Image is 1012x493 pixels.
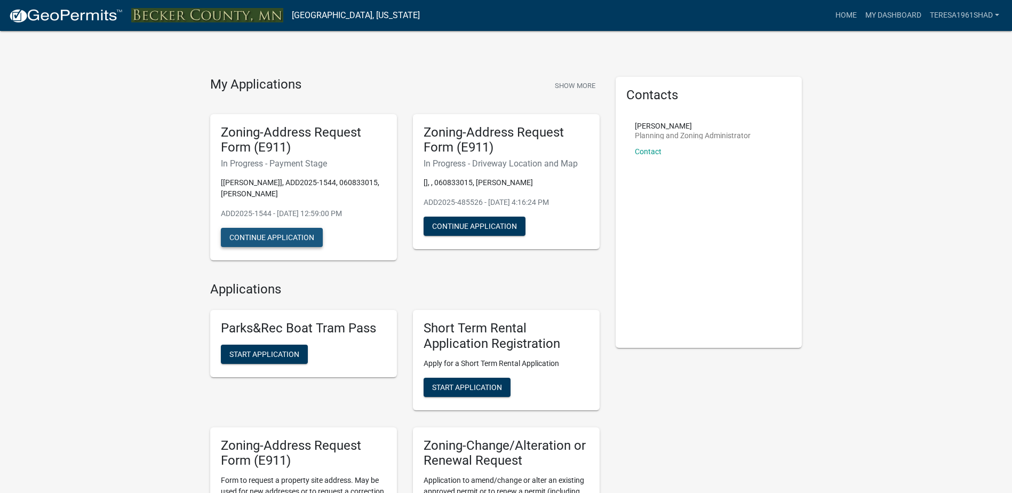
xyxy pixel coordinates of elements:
[221,208,386,219] p: ADD2025-1544 - [DATE] 12:59:00 PM
[635,132,751,139] p: Planning and Zoning Administrator
[229,349,299,358] span: Start Application
[424,197,589,208] p: ADD2025-485526 - [DATE] 4:16:24 PM
[221,228,323,247] button: Continue Application
[424,158,589,169] h6: In Progress - Driveway Location and Map
[861,5,926,26] a: My Dashboard
[626,88,792,103] h5: Contacts
[424,177,589,188] p: [], , 060833015, [PERSON_NAME]
[221,125,386,156] h5: Zoning-Address Request Form (E911)
[635,122,751,130] p: [PERSON_NAME]
[221,321,386,336] h5: Parks&Rec Boat Tram Pass
[424,358,589,369] p: Apply for a Short Term Rental Application
[424,217,525,236] button: Continue Application
[432,383,502,391] span: Start Application
[424,321,589,352] h5: Short Term Rental Application Registration
[831,5,861,26] a: Home
[424,438,589,469] h5: Zoning-Change/Alteration or Renewal Request
[292,6,420,25] a: [GEOGRAPHIC_DATA], [US_STATE]
[424,125,589,156] h5: Zoning-Address Request Form (E911)
[221,177,386,200] p: [[PERSON_NAME]], ADD2025-1544, 060833015, [PERSON_NAME]
[221,345,308,364] button: Start Application
[551,77,600,94] button: Show More
[131,8,283,22] img: Becker County, Minnesota
[221,438,386,469] h5: Zoning-Address Request Form (E911)
[424,378,511,397] button: Start Application
[926,5,1003,26] a: teresa1961shad
[210,282,600,297] h4: Applications
[635,147,662,156] a: Contact
[221,158,386,169] h6: In Progress - Payment Stage
[210,77,301,93] h4: My Applications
